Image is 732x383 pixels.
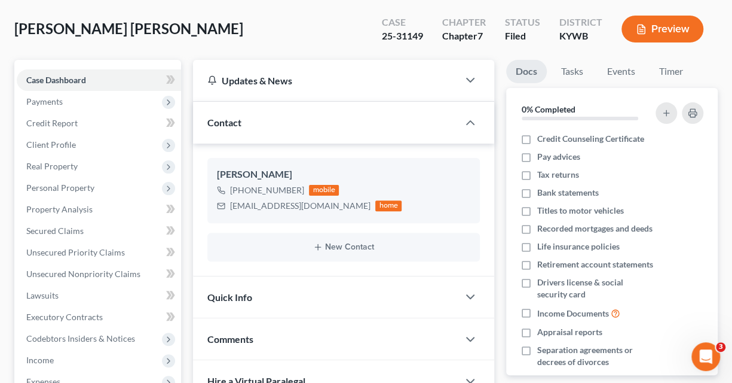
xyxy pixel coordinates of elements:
span: Drivers license & social security card [537,276,655,300]
span: Real Property [26,161,78,171]
span: Codebtors Insiders & Notices [26,333,135,344]
div: Chapter [442,16,486,29]
span: Income Documents [537,308,609,320]
span: Bank statements [537,187,599,199]
span: Recorded mortgages and deeds [537,223,653,235]
span: Comments [207,333,253,345]
div: District [559,16,602,29]
a: Executory Contracts [17,306,181,328]
a: Tasks [552,60,593,83]
span: Pay advices [537,151,580,163]
a: Timer [650,60,693,83]
div: [PERSON_NAME] [217,168,470,182]
span: Personal Property [26,183,94,193]
span: Lawsuits [26,290,59,300]
span: Separation agreements or decrees of divorces [537,344,655,368]
a: Case Dashboard [17,69,181,91]
a: Docs [506,60,547,83]
span: 7 [477,30,483,41]
a: Unsecured Nonpriority Claims [17,263,181,285]
a: Credit Report [17,113,181,134]
span: Credit Counseling Certificate [537,133,644,145]
span: Secured Claims [26,226,84,236]
span: Contact [207,117,241,128]
span: Life insurance policies [537,241,620,253]
span: Appraisal reports [537,326,602,338]
div: 25-31149 [382,29,423,43]
div: Filed [505,29,540,43]
div: Case [382,16,423,29]
button: New Contact [217,242,470,252]
span: Unsecured Priority Claims [26,247,125,257]
div: mobile [309,185,339,196]
div: [EMAIL_ADDRESS][DOMAIN_NAME] [230,200,370,212]
a: Unsecured Priority Claims [17,242,181,263]
span: Credit Report [26,118,78,128]
span: Income [26,355,54,365]
iframe: Intercom live chat [691,342,720,371]
span: Payments [26,96,63,107]
span: Quick Info [207,291,252,303]
div: Updates & News [207,74,444,87]
div: Status [505,16,540,29]
div: Chapter [442,29,486,43]
a: Property Analysis [17,199,181,220]
div: KYWB [559,29,602,43]
button: Preview [621,16,703,42]
span: Executory Contracts [26,312,103,322]
span: Tax returns [537,169,579,181]
span: Client Profile [26,139,76,150]
span: Retirement account statements [537,259,653,270]
div: [PHONE_NUMBER] [230,184,304,196]
strong: 0% Completed [522,104,575,114]
span: Case Dashboard [26,75,86,85]
span: 3 [716,342,725,352]
span: Titles to motor vehicles [537,205,624,217]
div: home [375,200,402,211]
a: Lawsuits [17,285,181,306]
a: Secured Claims [17,220,181,242]
span: [PERSON_NAME] [PERSON_NAME] [14,20,243,37]
span: Unsecured Nonpriority Claims [26,269,140,279]
a: Events [598,60,645,83]
span: Property Analysis [26,204,93,214]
